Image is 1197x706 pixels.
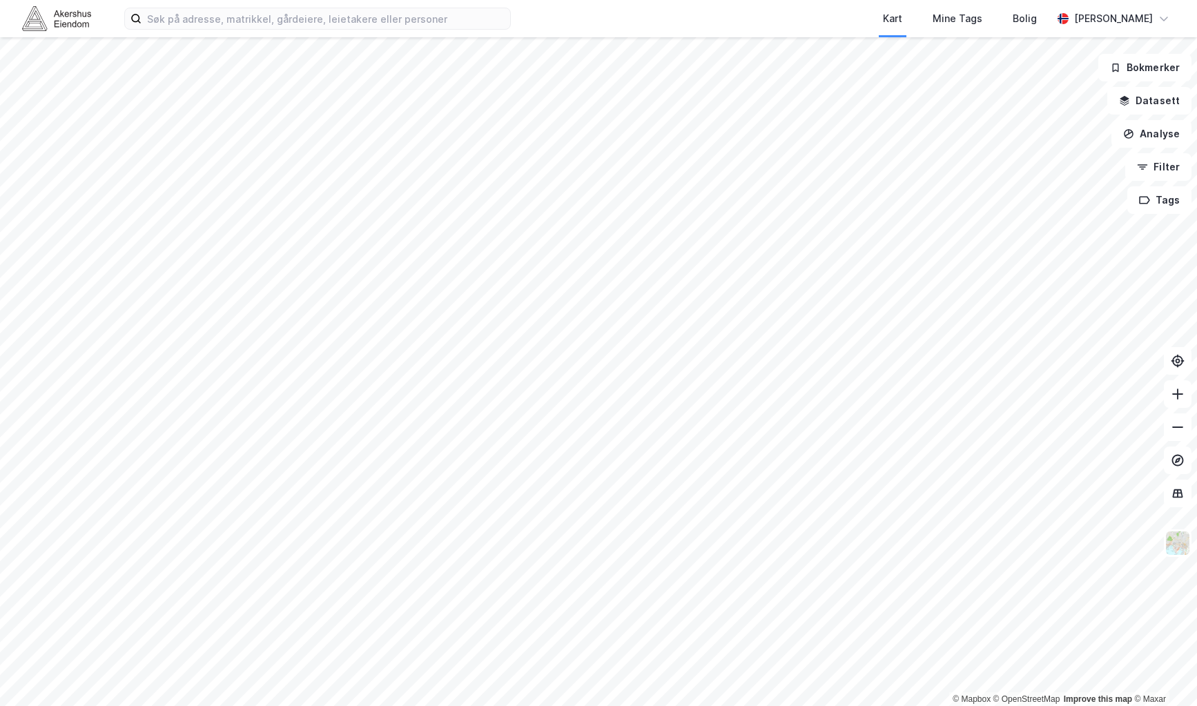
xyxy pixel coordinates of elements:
iframe: Chat Widget [1128,640,1197,706]
div: Kart [883,10,902,27]
div: Bolig [1013,10,1037,27]
button: Filter [1125,153,1191,181]
div: Kontrollprogram for chat [1128,640,1197,706]
a: Mapbox [953,694,991,704]
input: Søk på adresse, matrikkel, gårdeiere, leietakere eller personer [142,8,510,29]
div: [PERSON_NAME] [1074,10,1153,27]
a: Improve this map [1064,694,1132,704]
button: Bokmerker [1098,54,1191,81]
a: OpenStreetMap [993,694,1060,704]
div: Mine Tags [933,10,982,27]
button: Analyse [1111,120,1191,148]
img: akershus-eiendom-logo.9091f326c980b4bce74ccdd9f866810c.svg [22,6,91,30]
button: Tags [1127,186,1191,214]
img: Z [1165,530,1191,556]
button: Datasett [1107,87,1191,115]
